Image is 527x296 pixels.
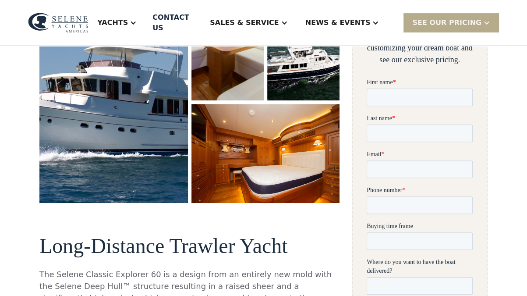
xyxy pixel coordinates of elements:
[201,5,296,40] div: Sales & Service
[267,21,340,100] a: open lightbox
[191,104,340,203] a: open lightbox
[403,13,499,32] div: SEE Our Pricing
[28,13,88,32] img: logo
[97,18,128,28] div: Yachts
[39,235,340,258] h2: Long-Distance Trawler Yacht
[297,5,388,40] div: News & EVENTS
[88,5,145,40] div: Yachts
[305,18,371,28] div: News & EVENTS
[210,18,279,28] div: Sales & Service
[152,12,194,33] div: Contact US
[412,18,481,28] div: SEE Our Pricing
